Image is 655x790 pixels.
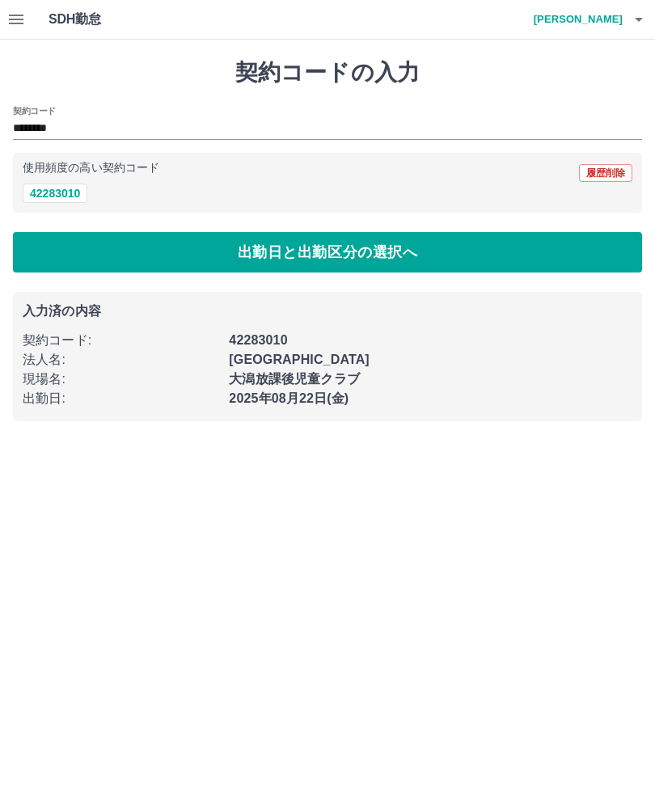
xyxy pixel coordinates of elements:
[229,333,287,347] b: 42283010
[13,104,56,117] h2: 契約コード
[23,331,219,350] p: 契約コード :
[23,350,219,370] p: 法人名 :
[229,391,349,405] b: 2025年08月22日(金)
[229,372,360,386] b: 大潟放課後児童クラブ
[579,164,632,182] button: 履歴削除
[229,353,370,366] b: [GEOGRAPHIC_DATA]
[23,389,219,408] p: 出勤日 :
[13,232,642,272] button: 出勤日と出勤区分の選択へ
[23,184,87,203] button: 42283010
[13,59,642,87] h1: 契約コードの入力
[23,163,159,174] p: 使用頻度の高い契約コード
[23,305,632,318] p: 入力済の内容
[23,370,219,389] p: 現場名 :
